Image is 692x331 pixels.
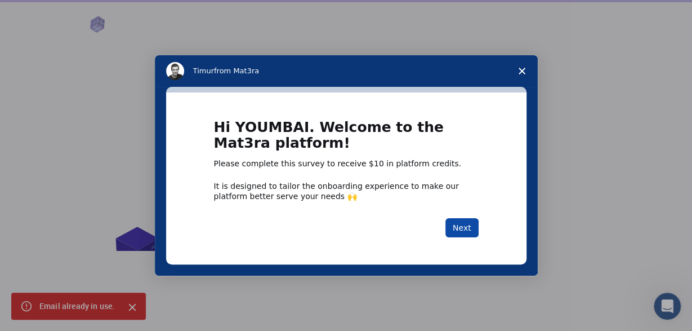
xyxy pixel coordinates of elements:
span: from Mat3ra [214,67,259,75]
h1: Hi YOUMBAI. Welcome to the Mat3ra platform! [214,120,479,158]
div: Please complete this survey to receive $10 in platform credits. [214,158,479,170]
button: Next [445,218,479,237]
span: الدعم [8,8,33,18]
span: Close survey [506,55,538,87]
img: Profile image for Timur [166,62,184,80]
div: It is designed to tailor the onboarding experience to make our platform better serve your needs 🙌 [214,181,479,201]
span: Timur [193,67,214,75]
